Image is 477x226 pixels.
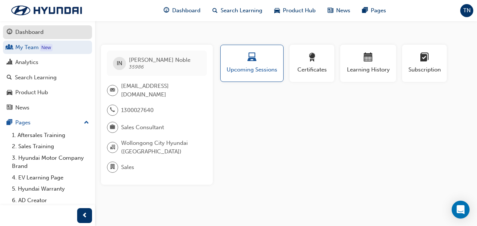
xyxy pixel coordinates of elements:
[129,57,190,63] span: [PERSON_NAME] Noble
[82,211,88,220] span: prev-icon
[3,86,92,99] a: Product Hub
[110,122,115,132] span: briefcase-icon
[7,120,12,126] span: pages-icon
[110,86,115,95] span: email-icon
[452,201,470,219] div: Open Intercom Messenger
[9,172,92,184] a: 4. EV Learning Page
[3,55,92,69] a: Analytics
[3,116,92,130] button: Pages
[268,3,322,18] a: car-iconProduct Hub
[7,74,12,81] span: search-icon
[460,4,473,17] button: TN
[15,73,57,82] div: Search Learning
[110,143,115,152] span: organisation-icon
[274,6,280,15] span: car-icon
[3,24,92,116] button: DashboardMy TeamAnalyticsSearch LearningProduct HubNews
[402,45,447,82] button: Subscription
[340,45,396,82] button: Learning History
[9,195,92,206] a: 6. AD Creator
[206,3,268,18] a: search-iconSearch Learning
[7,105,12,111] span: news-icon
[3,25,92,39] a: Dashboard
[371,6,386,15] span: Pages
[121,106,154,115] span: 1300027640
[220,45,284,82] button: Upcoming Sessions
[15,118,31,127] div: Pages
[15,104,29,112] div: News
[295,66,329,74] span: Certificates
[9,141,92,152] a: 2. Sales Training
[247,53,256,63] span: laptop-icon
[164,6,169,15] span: guage-icon
[158,3,206,18] a: guage-iconDashboard
[221,6,262,15] span: Search Learning
[328,6,333,15] span: news-icon
[420,53,429,63] span: learningplan-icon
[3,41,92,54] a: My Team
[15,88,48,97] div: Product Hub
[110,162,115,172] span: department-icon
[408,66,441,74] span: Subscription
[283,6,316,15] span: Product Hub
[9,152,92,172] a: 3. Hyundai Motor Company Brand
[121,123,164,132] span: Sales Consultant
[84,118,89,128] span: up-icon
[7,89,12,96] span: car-icon
[362,6,368,15] span: pages-icon
[4,3,89,18] img: Trak
[307,53,316,63] span: award-icon
[3,71,92,85] a: Search Learning
[212,6,218,15] span: search-icon
[7,29,12,36] span: guage-icon
[336,6,350,15] span: News
[356,3,392,18] a: pages-iconPages
[7,44,12,51] span: people-icon
[226,66,278,74] span: Upcoming Sessions
[117,59,122,68] span: IN
[9,130,92,141] a: 1. Aftersales Training
[15,58,38,67] div: Analytics
[346,66,391,74] span: Learning History
[172,6,200,15] span: Dashboard
[110,105,115,115] span: phone-icon
[121,139,201,156] span: Wollongong City Hyundai ([GEOGRAPHIC_DATA])
[121,82,201,99] span: [EMAIL_ADDRESS][DOMAIN_NAME]
[40,44,53,51] div: Tooltip anchor
[129,64,144,70] span: 35986
[463,6,471,15] span: TN
[3,101,92,115] a: News
[9,183,92,195] a: 5. Hyundai Warranty
[322,3,356,18] a: news-iconNews
[7,59,12,66] span: chart-icon
[121,163,134,172] span: Sales
[290,45,334,82] button: Certificates
[15,28,44,36] div: Dashboard
[364,53,373,63] span: calendar-icon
